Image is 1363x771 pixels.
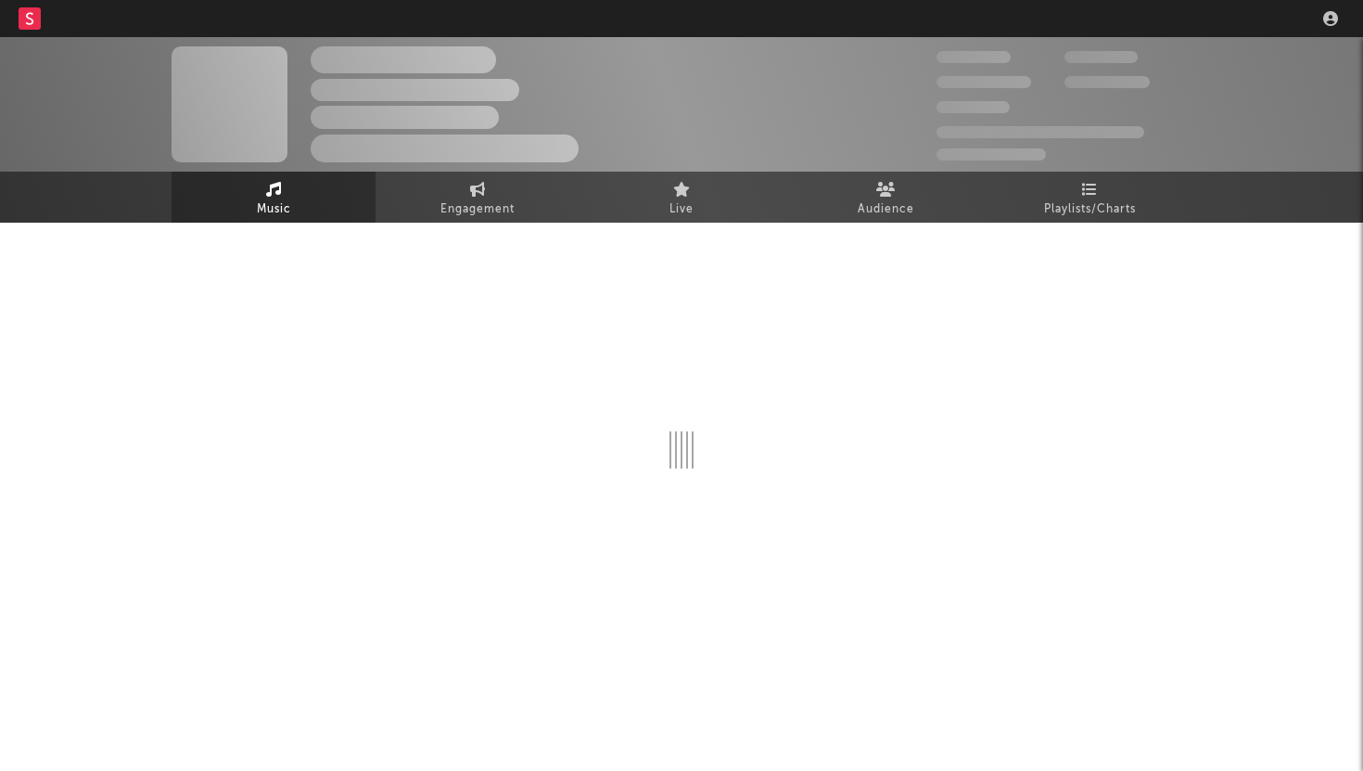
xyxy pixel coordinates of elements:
[1044,199,1136,221] span: Playlists/Charts
[783,172,987,223] a: Audience
[936,148,1046,161] span: Jump Score: 85.0
[936,51,1011,63] span: 300,000
[987,172,1191,223] a: Playlists/Charts
[936,101,1010,113] span: 100,000
[580,172,783,223] a: Live
[376,172,580,223] a: Engagement
[440,199,515,221] span: Engagement
[1064,76,1150,88] span: 1,000,000
[1064,51,1138,63] span: 100,000
[858,199,914,221] span: Audience
[936,126,1144,138] span: 50,000,000 Monthly Listeners
[257,199,291,221] span: Music
[936,76,1031,88] span: 50,000,000
[172,172,376,223] a: Music
[669,199,694,221] span: Live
